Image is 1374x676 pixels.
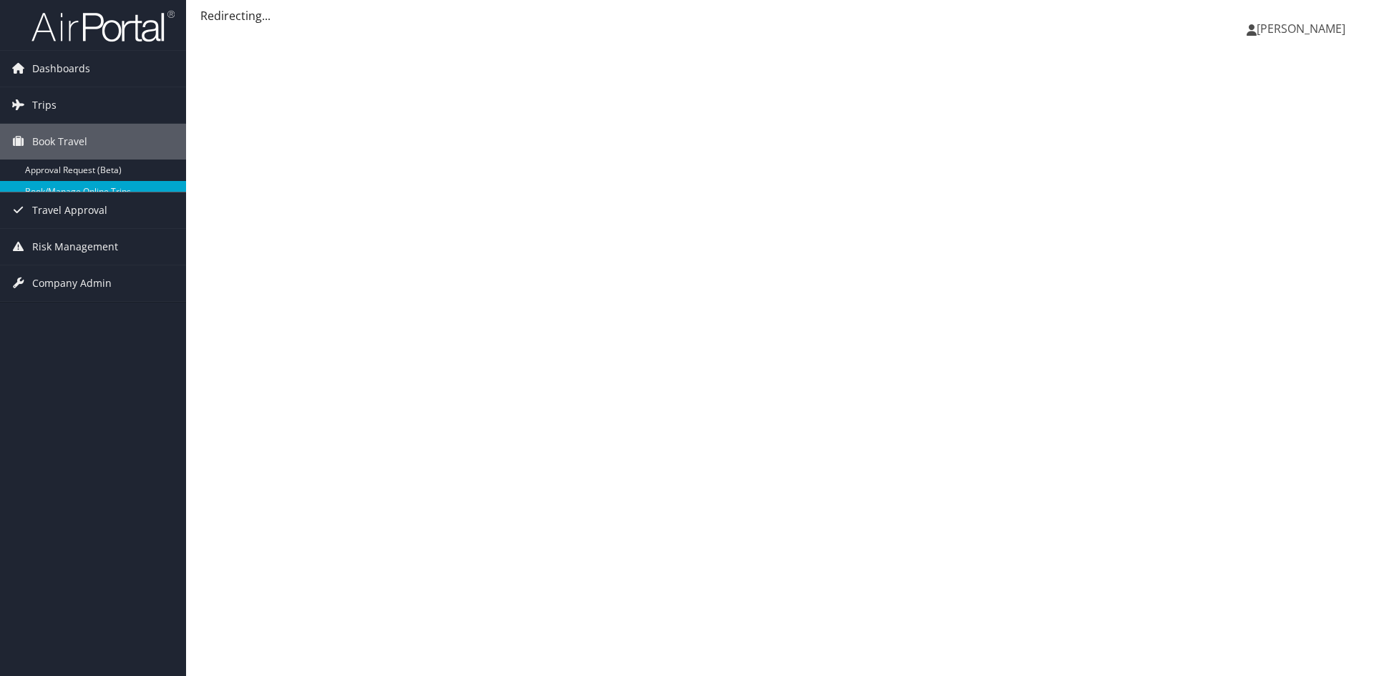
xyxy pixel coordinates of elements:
[32,229,118,265] span: Risk Management
[31,9,175,43] img: airportal-logo.png
[32,51,90,87] span: Dashboards
[32,265,112,301] span: Company Admin
[1247,7,1360,50] a: [PERSON_NAME]
[1257,21,1345,36] span: [PERSON_NAME]
[32,124,87,160] span: Book Travel
[32,192,107,228] span: Travel Approval
[200,7,1360,24] div: Redirecting...
[32,87,57,123] span: Trips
